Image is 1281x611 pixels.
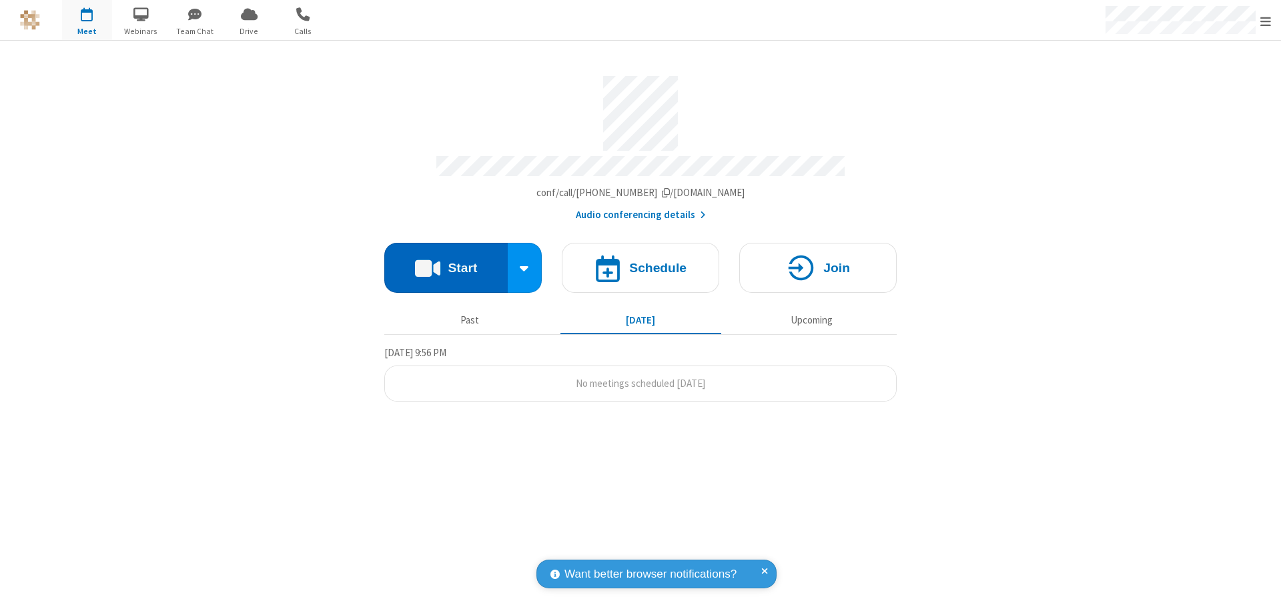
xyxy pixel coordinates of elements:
[116,25,166,37] span: Webinars
[629,261,687,274] h4: Schedule
[536,185,745,201] button: Copy my meeting room linkCopy my meeting room link
[384,346,446,359] span: [DATE] 9:56 PM
[576,207,706,223] button: Audio conferencing details
[224,25,274,37] span: Drive
[823,261,850,274] h4: Join
[508,243,542,293] div: Start conference options
[739,243,897,293] button: Join
[20,10,40,30] img: QA Selenium DO NOT DELETE OR CHANGE
[448,261,477,274] h4: Start
[562,243,719,293] button: Schedule
[564,566,737,583] span: Want better browser notifications?
[278,25,328,37] span: Calls
[731,308,892,333] button: Upcoming
[390,308,550,333] button: Past
[170,25,220,37] span: Team Chat
[62,25,112,37] span: Meet
[560,308,721,333] button: [DATE]
[384,345,897,402] section: Today's Meetings
[536,186,745,199] span: Copy my meeting room link
[384,66,897,223] section: Account details
[576,377,705,390] span: No meetings scheduled [DATE]
[384,243,508,293] button: Start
